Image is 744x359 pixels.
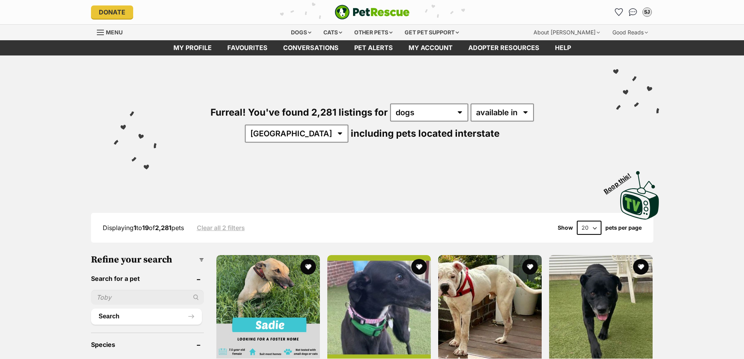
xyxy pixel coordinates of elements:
a: Conversations [627,6,639,18]
div: Other pets [349,25,398,40]
img: Chopper - Labrador x Staffy Dog [549,255,653,359]
a: My account [401,40,460,55]
a: Pet alerts [346,40,401,55]
a: Favourites [613,6,625,18]
a: Boop this! [620,164,659,221]
header: Species [91,341,204,348]
button: favourite [411,259,427,275]
a: Donate [91,5,133,19]
button: My account [641,6,653,18]
span: including pets located interstate [351,128,500,139]
a: Menu [97,25,128,39]
span: Displaying to of pets [103,224,184,232]
img: Sadie - Greyhound Dog [216,255,320,359]
span: Boop this! [602,167,638,195]
button: favourite [633,259,649,275]
img: logo-e224e6f780fb5917bec1dbf3a21bbac754714ae5b6737aabdf751b685950b380.svg [335,5,410,20]
img: chat-41dd97257d64d25036548639549fe6c8038ab92f7586957e7f3b1b290dea8141.svg [629,8,637,16]
h3: Refine your search [91,254,204,265]
a: Favourites [219,40,275,55]
button: favourite [522,259,538,275]
a: Adopter resources [460,40,547,55]
span: Furreal! You've found 2,281 listings for [211,107,388,118]
div: SJ [643,8,651,16]
img: PetRescue TV logo [620,171,659,220]
div: Cats [318,25,348,40]
ul: Account quick links [613,6,653,18]
div: Get pet support [399,25,464,40]
img: Beebee - Sharpei x Staffy Dog [438,255,542,359]
a: PetRescue [335,5,410,20]
label: pets per page [605,225,642,231]
a: Clear all 2 filters [197,224,245,231]
div: Good Reads [607,25,653,40]
span: Show [558,225,573,231]
a: Help [547,40,579,55]
div: Dogs [285,25,317,40]
strong: 19 [142,224,149,232]
button: Search [91,309,202,324]
div: About [PERSON_NAME] [528,25,605,40]
strong: 1 [134,224,136,232]
a: My profile [166,40,219,55]
span: Menu [106,29,123,36]
strong: 2,281 [155,224,171,232]
button: favourite [300,259,316,275]
header: Search for a pet [91,275,204,282]
a: conversations [275,40,346,55]
img: Zoe - Greyhound Dog [327,255,431,359]
input: Toby [91,290,204,305]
